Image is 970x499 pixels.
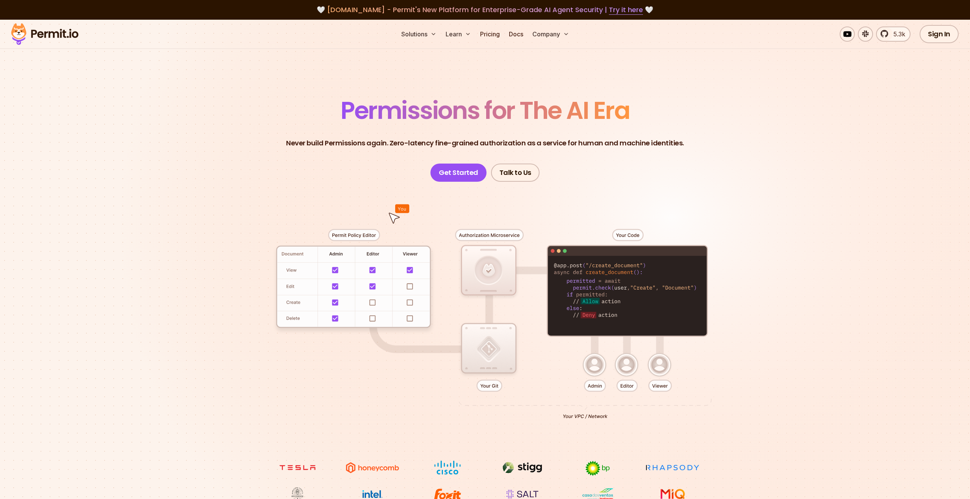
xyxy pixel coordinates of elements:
[419,460,476,475] img: Cisco
[398,27,440,42] button: Solutions
[491,164,540,182] a: Talk to Us
[443,27,474,42] button: Learn
[18,5,952,15] div: 🤍 🤍
[529,27,572,42] button: Company
[477,27,503,42] a: Pricing
[327,5,643,14] span: [DOMAIN_NAME] - Permit's New Platform for Enterprise-Grade AI Agent Security |
[920,25,959,43] a: Sign In
[876,27,911,42] a: 5.3k
[8,21,82,47] img: Permit logo
[494,460,551,475] img: Stigg
[269,460,326,475] img: tesla
[341,94,629,127] span: Permissions for The AI Era
[506,27,526,42] a: Docs
[344,460,401,475] img: Honeycomb
[430,164,487,182] a: Get Started
[569,460,626,476] img: bp
[609,5,643,15] a: Try it here
[644,460,701,475] img: Rhapsody Health
[286,138,684,148] p: Never build Permissions again. Zero-latency fine-grained authorization as a service for human and...
[889,30,905,39] span: 5.3k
